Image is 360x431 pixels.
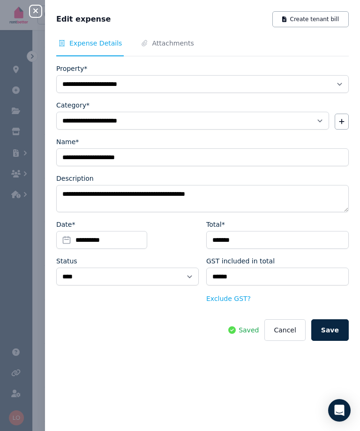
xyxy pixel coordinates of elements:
label: GST included in total [206,256,275,266]
label: Status [56,256,77,266]
label: Total* [206,220,225,229]
label: Name* [56,137,79,146]
label: Date* [56,220,75,229]
button: Save [311,319,349,341]
span: Saved [239,325,259,335]
label: Description [56,174,94,183]
button: Create tenant bill [272,11,349,27]
span: Expense Details [69,38,122,48]
label: Property* [56,64,87,73]
span: Attachments [152,38,194,48]
label: Category* [56,100,90,110]
div: Open Intercom Messenger [328,399,351,422]
span: Edit expense [56,14,111,25]
button: Exclude GST? [206,294,251,303]
button: Cancel [264,319,305,341]
nav: Tabs [56,38,349,56]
